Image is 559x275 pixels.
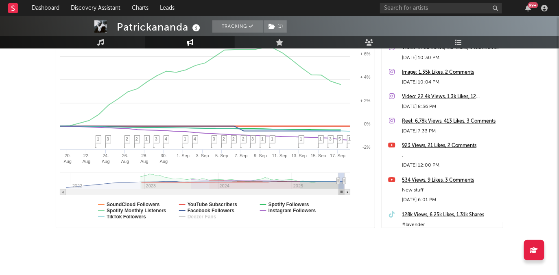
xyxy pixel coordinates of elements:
button: Tracking [212,20,263,33]
text: 9. Sep [254,153,267,158]
text: YouTube Subscribers [188,202,238,207]
div: [DATE] 8:36 PM [402,102,499,112]
text: + 6% [360,51,371,56]
button: 99+ [526,5,531,11]
span: 2 [242,136,245,141]
text: 30. Aug [160,153,168,164]
text: + 4% [360,75,371,79]
text: 13. Sep [291,153,307,158]
div: . [402,151,499,161]
a: Image: 1.35k Likes, 2 Comments [402,68,499,77]
text: + 2% [360,98,371,103]
span: 2 [135,136,138,141]
span: 1 [145,136,148,141]
text: TikTok Followers [107,214,146,220]
div: #lavender [402,220,499,230]
text: 7. Sep [235,153,248,158]
text: Instagram Followers [269,208,316,213]
div: New stuff [402,185,499,195]
span: 2 [232,136,235,141]
text: Facebook Followers [188,208,235,213]
span: 1 [319,136,322,141]
a: 534 Views, 9 Likes, 3 Comments [402,176,499,185]
text: 11. Sep [272,153,288,158]
text: 17. Sep [330,153,345,158]
span: 1 [348,136,351,141]
span: 1 [271,136,273,141]
text: 0% [364,121,371,126]
text: SoundCloud Followers [107,202,160,207]
div: [DATE] 7:33 PM [402,126,499,136]
text: 5. Sep [215,153,228,158]
text: 22. Aug [83,153,91,164]
span: 2 [126,136,128,141]
div: Patrickananda [117,20,202,34]
span: 4 [165,136,167,141]
div: [DATE] 10:04 PM [402,77,499,87]
span: ( 1 ) [263,20,287,33]
a: 923 Views, 21 Likes, 2 Comments [402,141,499,151]
text: Spotify Followers [269,202,309,207]
span: 4 [194,136,196,141]
text: Spotify Monthly Listeners [107,208,166,213]
div: [DATE] 10:30 PM [402,53,499,63]
text: 1. Sep [177,153,190,158]
a: Video: 22.4k Views, 1.3k Likes, 12 Comments [402,92,499,102]
input: Search for artists [380,3,502,13]
button: (1) [264,20,287,33]
text: 20. Aug [63,153,72,164]
text: 24. Aug [102,153,110,164]
text: -2% [362,145,371,150]
span: 1 [300,136,302,141]
span: 1 [184,136,186,141]
text: 3. Sep [196,153,209,158]
text: 28. Aug [140,153,148,164]
span: 2 [223,136,225,141]
div: [DATE] 6:01 PM [402,195,499,205]
span: 3 [251,136,254,141]
a: Reel: 6.78k Views, 413 Likes, 3 Comments [402,117,499,126]
text: Deezer Fans [188,214,216,220]
span: 3 [329,136,332,141]
span: 5 [338,136,341,141]
span: 1 [97,136,99,141]
a: 128k Views, 6.25k Likes, 1.31k Shares [402,210,499,220]
span: 3 [213,136,215,141]
div: 99 + [528,2,538,8]
text: 15. Sep [311,153,326,158]
div: [DATE] 12:00 PM [402,161,499,170]
span: 3 [155,136,157,141]
span: 3 [107,136,109,141]
span: 1 [261,136,264,141]
text: 26. Aug [121,153,129,164]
